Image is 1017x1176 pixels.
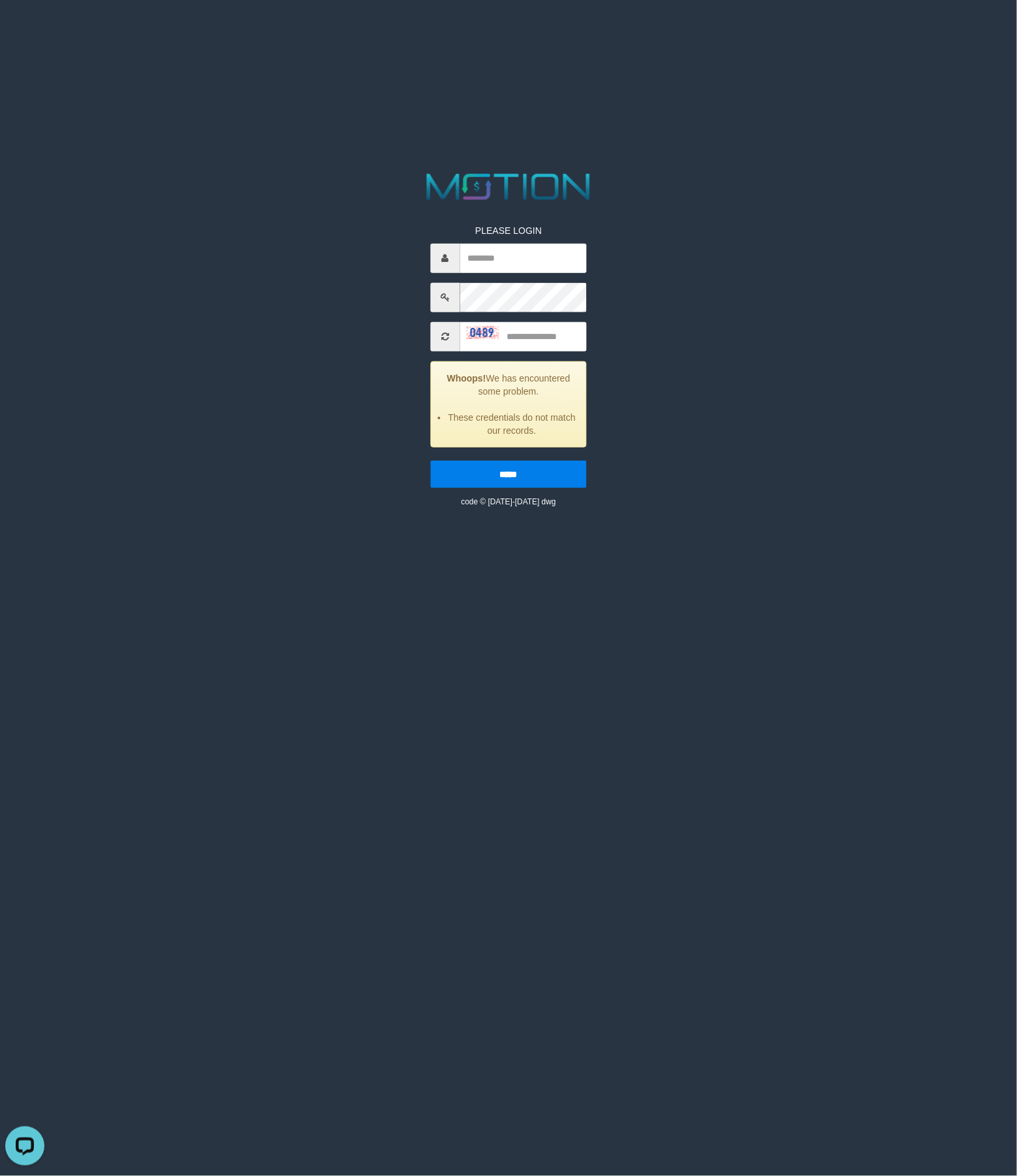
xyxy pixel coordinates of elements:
strong: Whoops! [447,373,486,384]
small: code © [DATE]-[DATE] dwg [461,497,555,506]
img: captcha [466,326,499,339]
p: PLEASE LOGIN [430,224,587,237]
button: Open LiveChat chat widget [5,5,44,44]
li: These credentials do not match our records. [447,411,576,437]
img: MOTION_logo.png [420,169,598,204]
div: We has encountered some problem. [430,361,587,448]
